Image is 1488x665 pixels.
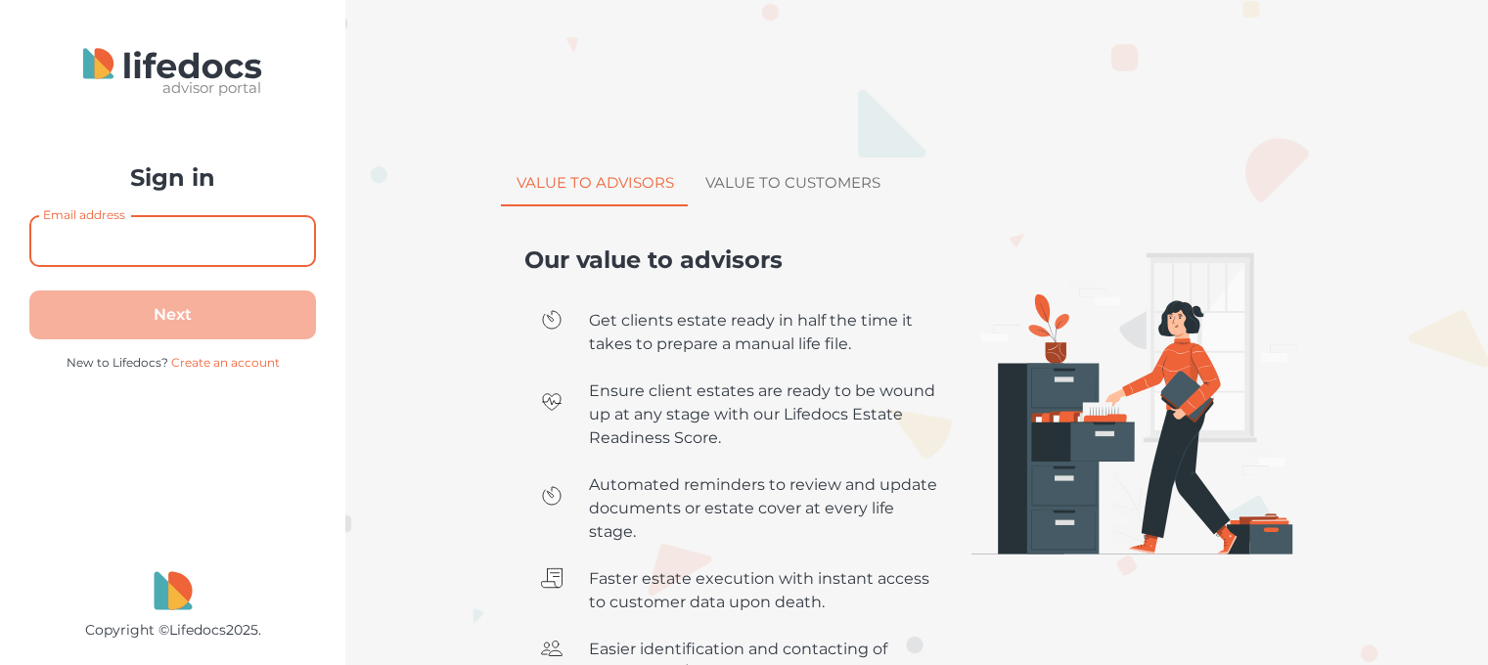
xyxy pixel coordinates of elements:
[85,618,261,642] p: Copyright © Lifedocs 2025 .
[501,159,690,206] button: Value to advisors
[61,81,261,95] div: advisor portal
[589,473,941,544] span: Automated reminders to review and update documents or estate cover at every life stage.
[29,163,316,192] h3: Sign in
[589,567,941,614] span: Faster estate execution with instant access to customer data upon death.
[29,355,316,371] p: New to Lifedocs?
[589,309,941,356] span: Get clients estate ready in half the time it takes to prepare a manual life file.
[589,379,941,450] span: Ensure client estates are ready to be wound up at any stage with our Lifedocs Estate Readiness Sc...
[524,245,957,274] h3: Our value to advisors
[171,355,280,370] a: Create an account
[690,159,896,206] button: Value to customers
[43,206,125,223] label: Email address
